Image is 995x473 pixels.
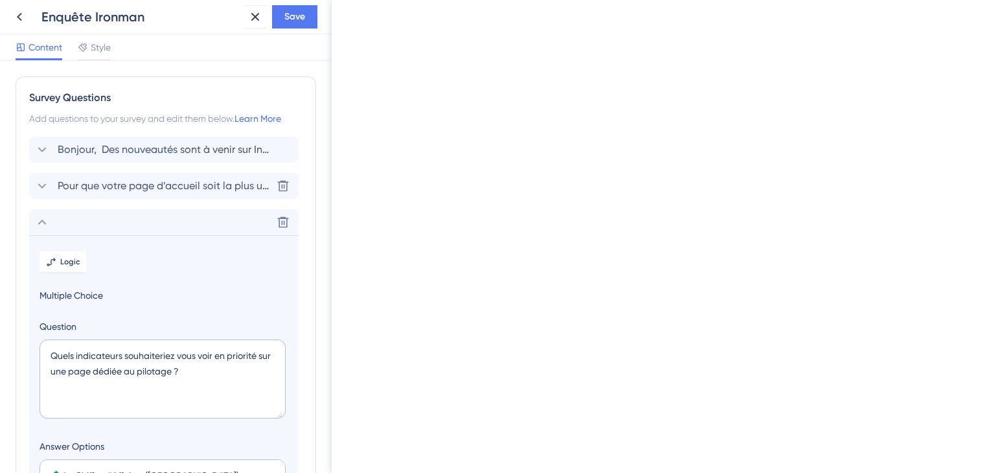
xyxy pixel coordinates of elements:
span: Save [284,9,305,25]
div: Add questions to your survey and edit them below. [29,111,303,126]
div: Enquête Ironman [41,8,238,26]
span: Pour que votre page d’accueil soit la plus utile possible, elle devrait avant tout afficher : [58,178,271,194]
div: Survey Questions [29,90,303,106]
button: Save [272,5,317,29]
span: Style [91,40,111,55]
textarea: Quels indicateurs souhaiteriez vous voir en priorité sur une page dédiée au pilotage ? [40,340,286,419]
span: Bonjour, Des nouveautés sont à venir sur Inqom ! Nous renforçons notre interface à destination de... [58,142,271,157]
a: Learn More [234,113,281,124]
label: Answer Options [40,439,288,454]
span: Logic [60,257,80,267]
span: Multiple Choice [40,288,288,303]
span: Content [29,40,62,55]
label: Question [40,319,288,334]
button: Logic [40,251,86,272]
